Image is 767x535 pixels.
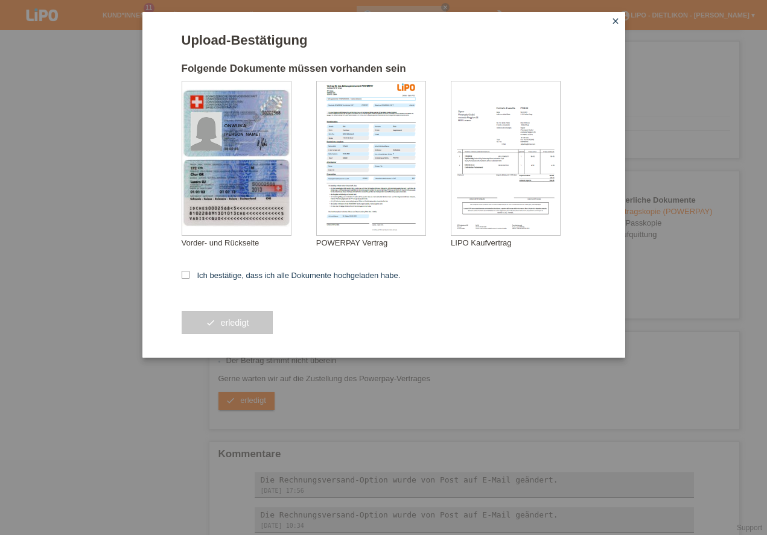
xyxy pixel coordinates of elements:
img: upload_document_confirmation_type_contract_kkg_whitelabel.png [317,81,425,235]
span: erledigt [220,318,249,328]
div: [PERSON_NAME] [224,132,285,136]
h2: Folgende Dokumente müssen vorhanden sein [182,63,586,81]
div: LIPO Kaufvertrag [451,238,585,247]
button: check erledigt [182,311,273,334]
i: close [611,16,620,26]
img: upload_document_confirmation_type_id_swiss_empty.png [182,81,291,235]
img: swiss_id_photo_female.png [191,112,222,151]
img: upload_document_confirmation_type_receipt_generic.png [451,81,560,235]
a: close [608,15,623,29]
div: Vorder- und Rückseite [182,238,316,247]
div: ONWUKA [224,123,285,128]
img: 39073_print.png [397,83,415,91]
h1: Upload-Bestätigung [182,33,586,48]
i: check [206,318,215,328]
div: POWERPAY Vertrag [316,238,451,247]
label: Ich bestätige, dass ich alle Dokumente hochgeladen habe. [182,271,401,280]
